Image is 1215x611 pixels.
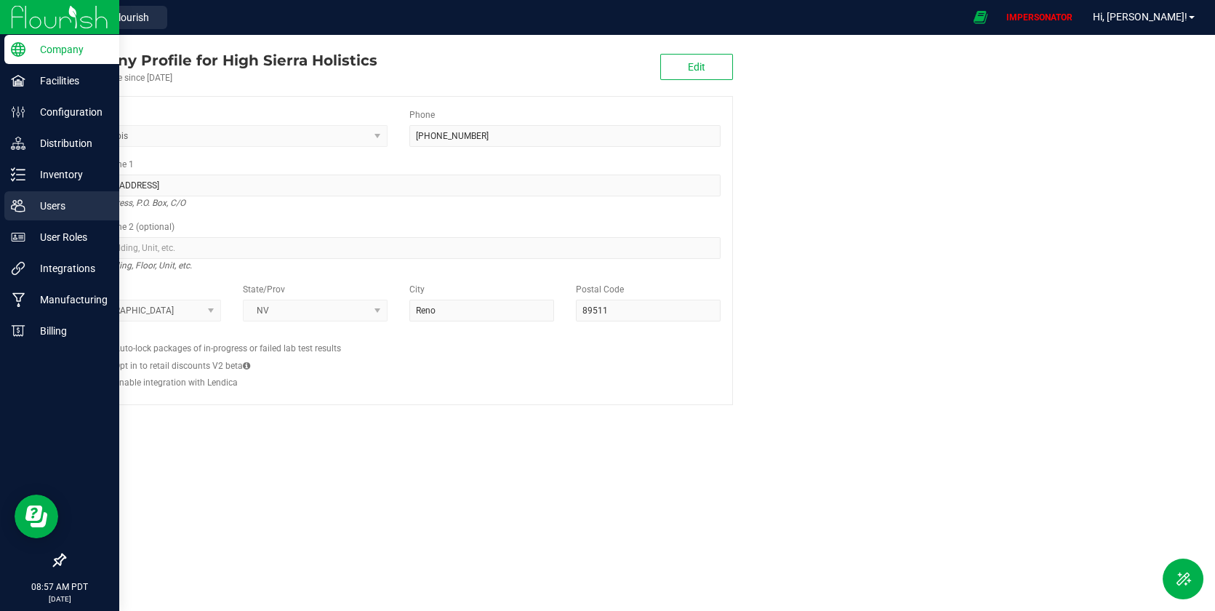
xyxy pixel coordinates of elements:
div: Account active since [DATE] [64,71,377,84]
p: [DATE] [7,594,113,604]
input: (123) 456-7890 [409,125,721,147]
p: 08:57 AM PDT [7,580,113,594]
input: Address [76,175,721,196]
inline-svg: Inventory [11,167,25,182]
inline-svg: Manufacturing [11,292,25,307]
span: Hi, [PERSON_NAME]! [1093,11,1187,23]
iframe: Resource center [15,495,58,538]
button: Toggle Menu [1163,559,1203,599]
p: Configuration [25,103,113,121]
input: Suite, Building, Unit, etc. [76,237,721,259]
label: Address Line 2 (optional) [76,220,175,233]
span: Edit [688,61,705,73]
label: Postal Code [576,283,624,296]
inline-svg: Facilities [11,73,25,88]
inline-svg: User Roles [11,230,25,244]
inline-svg: Configuration [11,105,25,119]
inline-svg: Distribution [11,136,25,151]
label: State/Prov [243,283,285,296]
input: Postal Code [576,300,721,322]
p: Integrations [25,260,113,277]
label: Auto-lock packages of in-progress or failed lab test results [114,342,341,355]
p: Inventory [25,166,113,183]
input: City [409,300,554,322]
p: Facilities [25,72,113,89]
inline-svg: Billing [11,324,25,338]
inline-svg: Integrations [11,261,25,276]
label: Opt in to retail discounts V2 beta [114,359,250,372]
p: IMPERSONATOR [1001,11,1078,24]
i: Suite, Building, Floor, Unit, etc. [76,257,192,274]
i: Street address, P.O. Box, C/O [76,194,185,212]
p: Users [25,197,113,215]
div: High Sierra Holistics [64,49,377,71]
p: Distribution [25,135,113,152]
span: Open Ecommerce Menu [964,3,997,31]
label: Enable integration with Lendica [114,376,238,389]
p: Company [25,41,113,58]
p: Billing [25,322,113,340]
p: User Roles [25,228,113,246]
inline-svg: Users [11,199,25,213]
button: Edit [660,54,733,80]
inline-svg: Company [11,42,25,57]
label: City [409,283,425,296]
label: Phone [409,108,435,121]
h2: Configs [76,332,721,342]
p: Manufacturing [25,291,113,308]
